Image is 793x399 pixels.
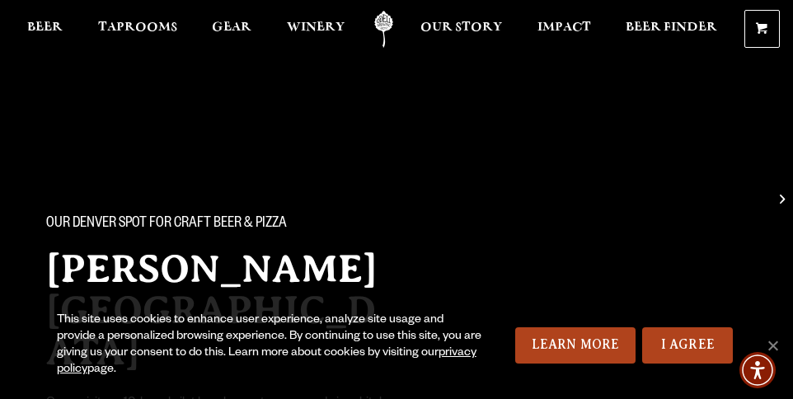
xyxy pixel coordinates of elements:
[98,11,177,48] a: Taprooms
[642,327,733,364] a: I Agree
[98,21,177,34] span: Taprooms
[287,21,345,34] span: Winery
[363,11,404,48] a: Odell Home
[739,352,776,388] div: Accessibility Menu
[46,214,287,235] span: Our Denver spot for craft beer & pizza
[764,337,781,354] span: No
[27,11,63,48] a: Beer
[212,21,251,34] span: Gear
[420,11,502,48] a: Our Story
[626,21,717,34] span: Beer Finder
[57,347,476,377] a: privacy policy
[27,21,63,34] span: Beer
[287,11,345,48] a: Winery
[626,11,717,48] a: Beer Finder
[212,11,251,48] a: Gear
[537,21,591,34] span: Impact
[515,327,636,364] a: Learn More
[420,21,502,34] span: Our Story
[537,11,591,48] a: Impact
[57,312,483,378] div: This site uses cookies to enhance user experience, analyze site usage and provide a personalized ...
[46,248,402,372] h2: [PERSON_NAME][GEOGRAPHIC_DATA]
